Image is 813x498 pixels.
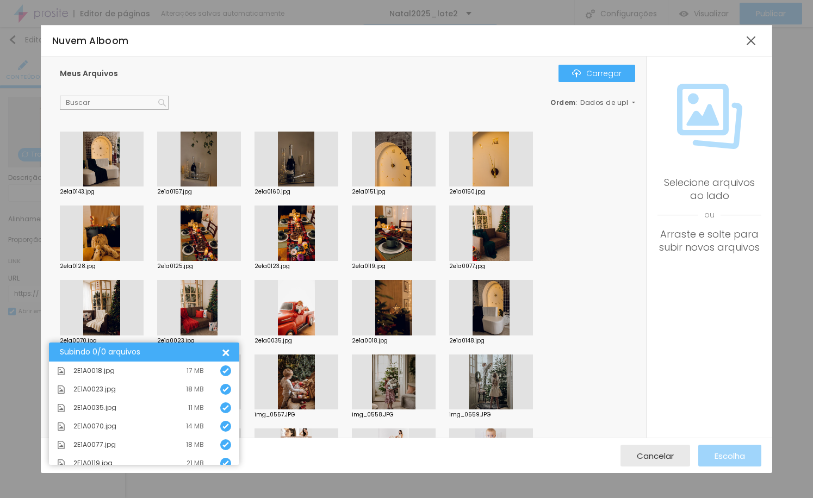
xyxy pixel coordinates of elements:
[186,421,204,431] font: 14 MB
[187,458,204,468] font: 21 MB
[580,98,643,107] font: Dados de upload
[52,34,129,47] font: Nuvem Alboom
[73,403,116,412] font: 2E1A0035.jpg
[255,262,290,270] font: 2e1a0123.jpg
[222,386,229,393] img: Ícone
[57,422,65,431] img: Ícone
[449,410,491,419] font: img_0559.JPG
[57,404,65,412] img: Ícone
[222,423,229,429] img: Ícone
[550,98,576,107] font: Ordem
[157,262,193,270] font: 2e1a0125.jpg
[60,337,97,345] font: 2e1a0070.jpg
[715,450,745,462] font: Escolha
[60,346,140,357] font: Subindo 0/0 arquivos
[620,445,690,466] button: Cancelar
[449,337,485,345] font: 2e1a0148.jpg
[449,188,485,196] font: 2e1a0150.jpg
[187,366,204,375] font: 17 MB
[57,385,65,394] img: Ícone
[255,188,290,196] font: 2e1a0160.jpg
[449,262,485,270] font: 2e1a0077.jpg
[586,68,622,79] font: Carregar
[222,460,229,466] img: Ícone
[352,337,388,345] font: 2e1a0018.jpg
[73,384,116,394] font: 2E1A0023.jpg
[659,227,760,254] font: Arraste e solte para subir novos arquivos
[60,68,118,79] font: Meus Arquivos
[186,384,204,394] font: 18 MB
[255,410,295,419] font: img_0557.JPG
[698,445,761,466] button: Escolha
[157,188,192,196] font: 2e1a0157.jpg
[60,188,95,196] font: 2e1a0143.jpg
[352,188,386,196] font: 2e1a0151.jpg
[704,209,715,220] font: ou
[188,403,204,412] font: 11 MB
[664,176,755,202] font: Selecione arquivos ao lado
[60,96,169,110] input: Buscar
[73,421,116,431] font: 2E1A0070.jpg
[57,441,65,449] img: Ícone
[73,458,113,468] font: 2E1A0119.jpg
[352,410,394,419] font: img_0558.JPG
[158,99,166,107] img: Ícone
[57,459,65,468] img: Ícone
[222,441,229,448] img: Ícone
[73,440,116,449] font: 2E1A0077.jpg
[222,368,229,374] img: Ícone
[157,337,195,345] font: 2e1a0023.jpg
[60,262,96,270] font: 2e1a0128.jpg
[677,84,742,149] img: Ícone
[637,450,674,462] font: Cancelar
[576,98,578,107] font: :
[352,262,386,270] font: 2e1a0119.jpg
[558,65,635,82] button: ÍconeCarregar
[186,440,204,449] font: 18 MB
[572,69,581,78] img: Ícone
[73,366,115,375] font: 2E1A0018.jpg
[222,404,229,411] img: Ícone
[255,337,292,345] font: 2e1a0035.jpg
[57,367,65,375] img: Ícone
